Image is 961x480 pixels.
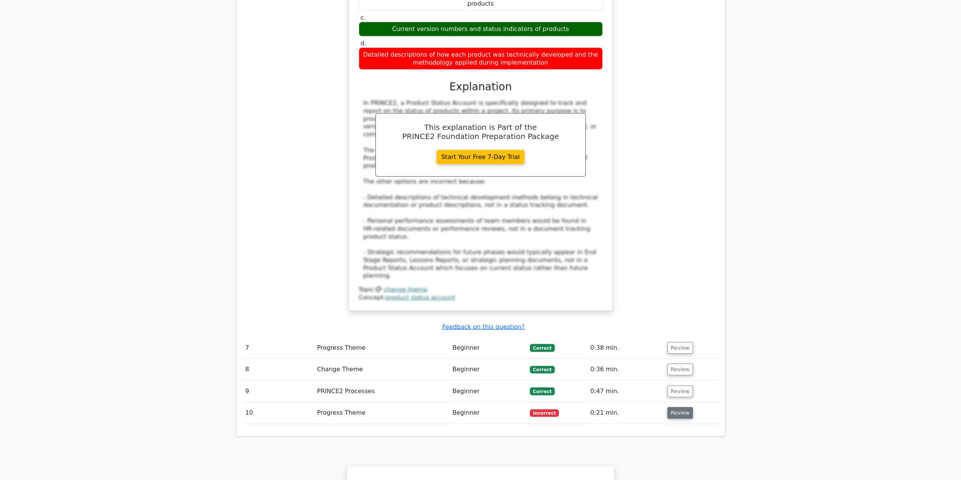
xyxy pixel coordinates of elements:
td: Progress Theme [314,337,449,359]
td: Progress Theme [314,402,449,424]
span: c. [361,14,366,21]
div: Current version numbers and status indicators of products [359,22,603,37]
td: PRINCE2 Processes [314,381,449,402]
td: 0:47 min. [587,381,664,402]
button: Review [667,407,693,419]
span: Correct [530,344,554,352]
a: product status account [386,294,455,301]
span: d. [361,40,366,47]
td: Beginner [449,337,527,359]
span: Incorrect [530,409,559,417]
button: Review [667,386,693,397]
button: Review [667,342,693,354]
td: Beginner [449,402,527,424]
div: Topic: [359,286,603,294]
td: Beginner [449,359,527,380]
span: Correct [530,387,554,395]
a: Start Your Free 7-Day Trial [437,150,525,164]
h3: Explanation [363,80,598,93]
td: Beginner [449,381,527,402]
a: change theme [384,286,427,293]
td: 0:21 min. [587,402,664,424]
span: Correct [530,366,554,374]
td: 9 [242,381,314,402]
td: 0:36 min. [587,359,664,380]
td: 10 [242,402,314,424]
td: 0:38 min. [587,337,664,359]
button: Review [667,364,693,375]
td: 7 [242,337,314,359]
div: In PRINCE2, a Product Status Account is specifically designed to track and report on the status o... [363,99,598,280]
td: Change Theme [314,359,449,380]
div: Concept: [359,294,603,302]
td: 8 [242,359,314,380]
a: Feedback on this question? [442,323,524,330]
div: Detailed descriptions of how each product was technically developed and the methodology applied d... [359,48,603,70]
